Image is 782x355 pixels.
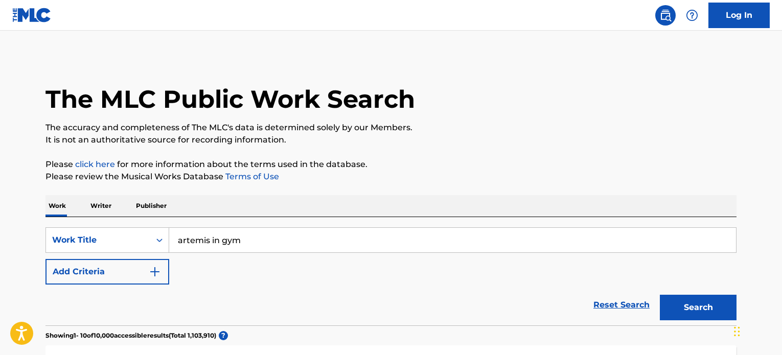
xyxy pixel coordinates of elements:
p: Please review the Musical Works Database [45,171,737,183]
a: Log In [708,3,770,28]
div: Drag [734,316,740,347]
button: Add Criteria [45,259,169,285]
div: Work Title [52,234,144,246]
p: The accuracy and completeness of The MLC's data is determined solely by our Members. [45,122,737,134]
p: Please for more information about the terms used in the database. [45,158,737,171]
img: MLC Logo [12,8,52,22]
a: Terms of Use [223,172,279,181]
img: 9d2ae6d4665cec9f34b9.svg [149,266,161,278]
p: Publisher [133,195,170,217]
p: Work [45,195,69,217]
img: search [659,9,672,21]
div: Help [682,5,702,26]
h1: The MLC Public Work Search [45,84,415,114]
span: ? [219,331,228,340]
form: Search Form [45,227,737,325]
a: Reset Search [588,294,655,316]
iframe: Chat Widget [731,306,782,355]
p: It is not an authoritative source for recording information. [45,134,737,146]
a: Public Search [655,5,676,26]
p: Writer [87,195,114,217]
img: help [686,9,698,21]
a: click here [75,159,115,169]
p: Showing 1 - 10 of 10,000 accessible results (Total 1,103,910 ) [45,331,216,340]
button: Search [660,295,737,320]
